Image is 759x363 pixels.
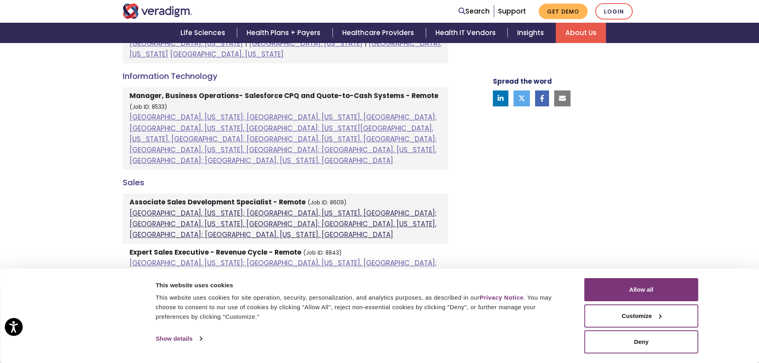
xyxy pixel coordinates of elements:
button: Deny [584,330,698,353]
a: Login [595,3,633,20]
button: Allow all [584,278,698,301]
h4: Sales [123,178,448,187]
small: (Job ID: 8609) [308,199,347,206]
a: Get Demo [539,4,588,19]
span: | [365,39,367,48]
strong: Manager, Business Operations- Salesforce CPQ and Quote-to-Cash Systems - Remote [129,91,438,100]
a: Support [498,6,526,16]
img: Veradigm logo [123,4,192,19]
a: Health IT Vendors [426,23,508,43]
small: (Job ID: 8843) [303,249,342,257]
strong: Spread the word [493,77,552,86]
a: Search [459,6,490,17]
span: | [245,39,247,48]
a: [GEOGRAPHIC_DATA], [US_STATE]; [GEOGRAPHIC_DATA], [US_STATE], [GEOGRAPHIC_DATA]; [US_STATE][GEOGR... [129,258,437,289]
a: [GEOGRAPHIC_DATA], [US_STATE]; [GEOGRAPHIC_DATA], [US_STATE], [GEOGRAPHIC_DATA]; [GEOGRAPHIC_DATA... [129,112,437,165]
a: Privacy Notice [480,294,524,301]
div: This website uses cookies for site operation, security, personalization, and analytics purposes, ... [156,293,567,322]
a: Healthcare Providers [333,23,426,43]
h4: Information Technology [123,71,448,81]
a: [GEOGRAPHIC_DATA], [US_STATE] [129,39,243,48]
a: [GEOGRAPHIC_DATA], [US_STATE]; [GEOGRAPHIC_DATA], [US_STATE], [GEOGRAPHIC_DATA]; [GEOGRAPHIC_DATA... [129,208,437,239]
a: About Us [556,23,606,43]
button: Customize [584,304,698,328]
a: Health Plans + Payers [237,23,332,43]
a: Life Sciences [171,23,237,43]
a: [GEOGRAPHIC_DATA], [US_STATE] [249,39,363,48]
a: Show details [156,333,202,345]
a: [GEOGRAPHIC_DATA], [US_STATE] [129,39,441,59]
div: This website uses cookies [156,281,567,290]
a: [GEOGRAPHIC_DATA], [US_STATE] [170,49,284,59]
strong: Associate Sales Development Specialist - Remote [129,197,306,207]
a: Insights [508,23,556,43]
small: (Job ID: 8533) [129,103,167,111]
strong: Expert Sales Executive - Revenue Cycle - Remote [129,247,301,257]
